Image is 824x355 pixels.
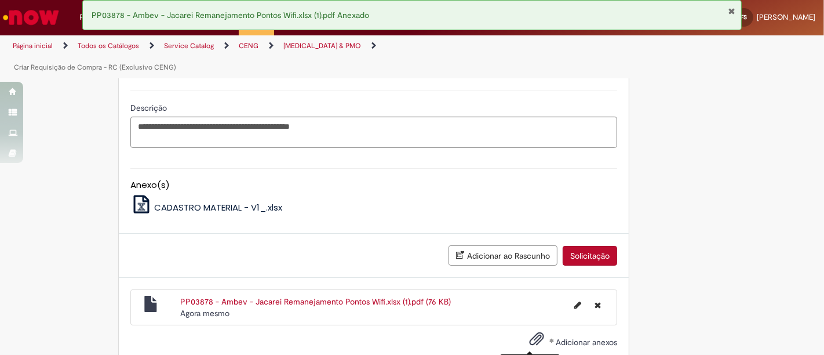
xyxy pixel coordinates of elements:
button: Excluir PP03878 - Ambev - Jacarei Remanejamento Pontos Wifi.xlsx (1).pdf [588,296,608,314]
button: Editar nome de arquivo PP03878 - Ambev - Jacarei Remanejamento Pontos Wifi.xlsx (1).pdf [567,296,588,314]
span: Adicionar anexos [556,337,617,347]
a: Service Catalog [164,41,214,50]
a: CENG [239,41,258,50]
h5: Anexo(s) [130,180,617,190]
span: FS [741,13,748,21]
a: CADASTRO MATERIAL - V1_.xlsx [130,201,283,213]
span: CADASTRO MATERIAL - V1_.xlsx [154,201,282,213]
textarea: Descrição [130,117,617,147]
a: Página inicial [13,41,53,50]
button: Fechar Notificação [728,6,735,16]
a: PP03878 - Ambev - Jacarei Remanejamento Pontos Wifi.xlsx (1).pdf (76 KB) [180,296,451,307]
time: 30/09/2025 16:56:40 [180,308,229,318]
span: Requisições [79,12,120,23]
button: Solicitação [563,246,617,266]
span: Descrição [130,103,169,113]
span: PP03878 - Ambev - Jacarei Remanejamento Pontos Wifi.xlsx (1).pdf Anexado [92,10,369,20]
a: Criar Requisição de Compra - RC (Exclusivo CENG) [14,63,176,72]
img: ServiceNow [1,6,61,29]
span: [PERSON_NAME] [757,12,815,22]
a: Todos os Catálogos [78,41,139,50]
ul: Trilhas de página [9,35,541,78]
button: Adicionar ao Rascunho [449,245,557,266]
button: Adicionar anexos [526,328,547,355]
a: [MEDICAL_DATA] & PMO [283,41,361,50]
span: Agora mesmo [180,308,229,318]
